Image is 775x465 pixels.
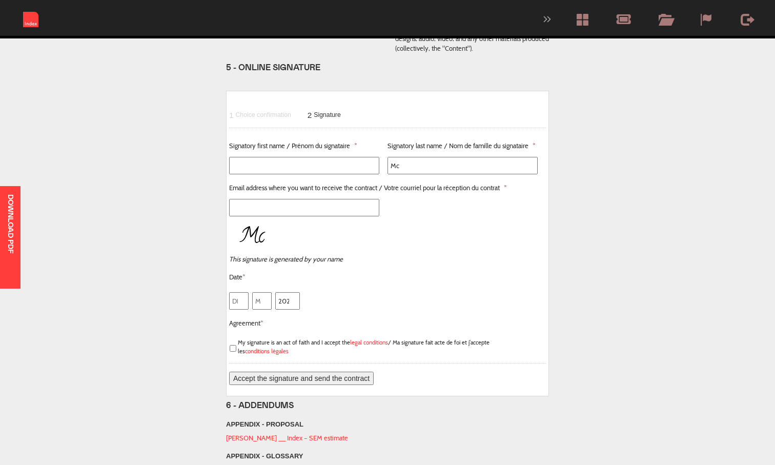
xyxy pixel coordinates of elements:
em: This signature is generated by your name [229,255,343,263]
label: Agreement* [229,319,263,328]
strong: APPENDIX - GLOSSARY [226,452,303,460]
input: MM [252,292,272,310]
h3: Mc [229,227,538,249]
input: YYYY [275,292,300,310]
a: [PERSON_NAME] __ Index – SEM estimate [226,434,348,442]
img: iwm-logo-2018.png [23,12,38,27]
input: DD [229,292,249,310]
label: Signatory first name / Prénom du signataire [229,141,357,150]
span: Signature [314,111,340,119]
strong: APPENDIX - PROPOSAL [226,420,303,428]
a: legal conditions [350,339,388,346]
input: Accept the signature and send the contract [229,372,374,385]
label: My signature is an act of faith and I accept the / Ma signature fait acte de foi et j'accepte les [238,338,507,356]
label: Email address where you want to receive the contract / Votre courriel pour la réception du contrat [229,184,507,192]
strong: 6 - ADDENDUMS [226,401,294,410]
span: 2 [308,110,312,120]
label: Signatory last name / Nom de famille du signataire [387,141,536,150]
span: 1 [229,110,234,120]
strong: 5 - Online signature [226,64,320,72]
a: conditions légales [245,348,289,355]
label: Date* [229,273,246,281]
span: Choice confirmation [236,111,291,119]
